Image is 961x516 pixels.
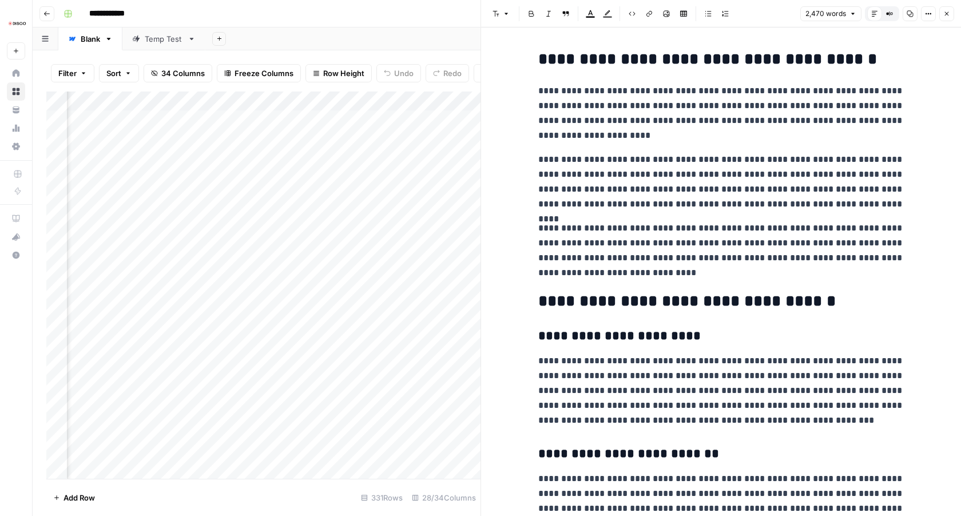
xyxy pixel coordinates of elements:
span: Undo [394,68,414,79]
a: Home [7,64,25,82]
div: Temp Test [145,33,183,45]
span: Row Height [323,68,364,79]
div: 331 Rows [356,489,407,507]
a: Settings [7,137,25,156]
button: Sort [99,64,139,82]
button: 2,470 words [800,6,861,21]
span: Sort [106,68,121,79]
div: 28/34 Columns [407,489,480,507]
button: Filter [51,64,94,82]
button: What's new? [7,228,25,246]
button: Row Height [305,64,372,82]
button: 34 Columns [144,64,212,82]
button: Workspace: Disco [7,9,25,38]
button: Redo [426,64,469,82]
a: AirOps Academy [7,209,25,228]
button: Undo [376,64,421,82]
a: Browse [7,82,25,101]
a: Temp Test [122,27,205,50]
span: Add Row [63,492,95,503]
button: Help + Support [7,246,25,264]
span: Freeze Columns [235,68,293,79]
div: What's new? [7,228,25,245]
span: Redo [443,68,462,79]
a: Blank [58,27,122,50]
span: Filter [58,68,77,79]
div: Blank [81,33,100,45]
a: Usage [7,119,25,137]
span: 34 Columns [161,68,205,79]
button: Add Row [46,489,102,507]
img: Disco Logo [7,13,27,34]
button: Freeze Columns [217,64,301,82]
span: 2,470 words [805,9,846,19]
a: Your Data [7,101,25,119]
